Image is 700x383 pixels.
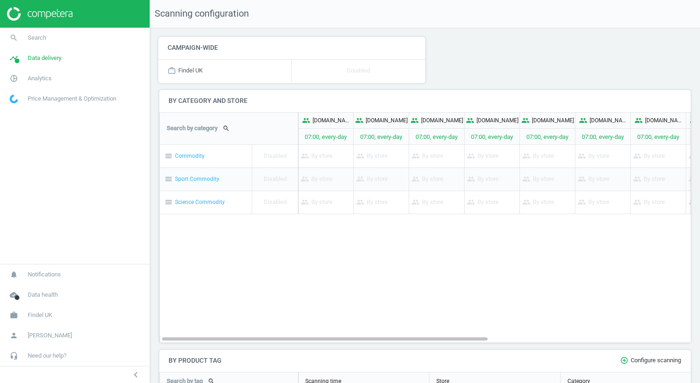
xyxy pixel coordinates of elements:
[579,116,587,125] i: people
[28,54,61,62] span: Data delivery
[411,152,422,160] i: people
[520,129,575,145] p: 07:00, every-day
[302,116,310,125] i: people
[347,60,370,82] p: Disabled
[634,116,643,125] i: people
[159,90,691,112] h4: By category and store
[160,168,252,191] div: Sport Commodity
[411,175,422,183] i: people
[5,266,23,283] i: notifications
[633,168,665,191] p: By store
[466,116,474,125] i: people
[688,175,699,183] i: people
[522,152,533,160] i: people
[28,270,61,279] span: Notifications
[522,198,533,206] i: people
[160,145,252,168] div: Commodity
[467,198,477,206] i: people
[645,117,682,125] p: [DOMAIN_NAME]
[606,350,691,371] button: add_circle_outlineConfigure scanning
[631,129,686,145] p: 07:00, every-day
[356,168,388,191] p: By store
[633,198,644,206] i: people
[355,116,363,125] i: people
[301,198,311,206] i: people
[421,117,463,125] p: [DOMAIN_NAME]
[477,117,519,125] p: [DOMAIN_NAME]
[467,175,477,183] i: people
[521,116,530,125] i: people
[264,191,287,214] p: Disabled
[633,175,644,183] i: people
[313,117,350,125] p: [DOMAIN_NAME]
[633,152,644,160] i: people
[411,168,443,191] p: By store
[467,168,499,191] p: By store
[301,152,311,160] i: people
[410,116,419,125] i: people
[168,66,178,75] i: work_outline
[356,175,367,183] i: people
[158,60,292,82] div: Findel UK
[5,49,23,67] i: timeline
[688,198,699,206] i: people
[411,145,443,168] p: By store
[578,198,588,206] i: people
[164,198,173,206] i: menu
[298,129,353,145] p: 07:00, every-day
[532,117,574,125] p: [DOMAIN_NAME]
[28,311,52,319] span: Findel UK
[160,191,252,214] div: Science Commodity
[5,286,23,304] i: cloud_done
[5,70,23,87] i: pie_chart_outlined
[150,7,249,20] span: Scanning configuration
[465,129,519,145] p: 07:00, every-day
[356,198,367,206] i: people
[28,74,52,83] span: Analytics
[264,145,287,168] p: Disabled
[411,191,443,214] p: By store
[356,145,388,168] p: By store
[158,37,425,59] h4: Campaign-wide
[264,168,287,191] p: Disabled
[28,331,72,340] span: [PERSON_NAME]
[7,7,72,21] img: ajHJNr6hYgQAAAAASUVORK5CYII=
[590,117,627,125] p: [DOMAIN_NAME]
[575,129,630,145] p: 07:00, every-day
[688,152,699,160] i: people
[522,145,554,168] p: By store
[633,191,665,214] p: By store
[522,191,554,214] p: By store
[217,120,235,136] button: search
[578,191,609,214] p: By store
[164,175,173,183] i: menu
[578,175,588,183] i: people
[633,145,665,168] p: By store
[124,369,147,381] button: chevron_left
[28,291,58,299] span: Data health
[301,191,332,214] p: By store
[28,95,116,103] span: Price Management & Optimization
[366,117,408,125] p: [DOMAIN_NAME]
[620,356,631,365] i: add_circle_outline
[28,352,66,360] span: Need our help?
[301,145,332,168] p: By store
[164,152,173,160] i: menu
[467,152,477,160] i: people
[467,191,499,214] p: By store
[356,152,367,160] i: people
[578,145,609,168] p: By store
[411,198,422,206] i: people
[5,327,23,344] i: person
[5,29,23,47] i: search
[522,175,533,183] i: people
[354,129,409,145] p: 07:00, every-day
[159,350,231,371] h4: By product tag
[160,113,298,144] div: Search by category
[5,306,23,324] i: work
[467,145,499,168] p: By store
[5,347,23,365] i: headset_mic
[130,369,141,380] i: chevron_left
[356,191,388,214] p: By store
[301,168,332,191] p: By store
